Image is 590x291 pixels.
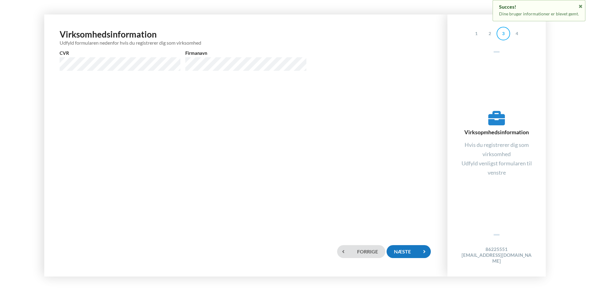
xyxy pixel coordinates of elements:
div: 3 [497,27,510,40]
div: Hvis du registrerer dig som virksomhed Udfyld venligst formularen til venstre [460,140,533,177]
h1: Virksomhedsinformation [60,29,432,46]
div: Næste [387,245,431,258]
div: 1 [470,27,483,40]
h4: [EMAIL_ADDRESS][DOMAIN_NAME] [460,252,533,264]
label: CVR [60,50,180,56]
div: Succes! [499,4,579,10]
label: Firmanavn [185,50,306,56]
p: Dine bruger informationer er blevet gemt. [499,11,579,17]
div: Forrige [337,245,385,258]
div: 2 [483,27,497,40]
div: Virksopmhedsinformation [460,110,533,136]
div: 4 [510,27,524,40]
h4: 86225551 [460,246,533,252]
div: Udfyld formularen nedenfor hvis du registrerer dig som virksomhed [60,40,432,46]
